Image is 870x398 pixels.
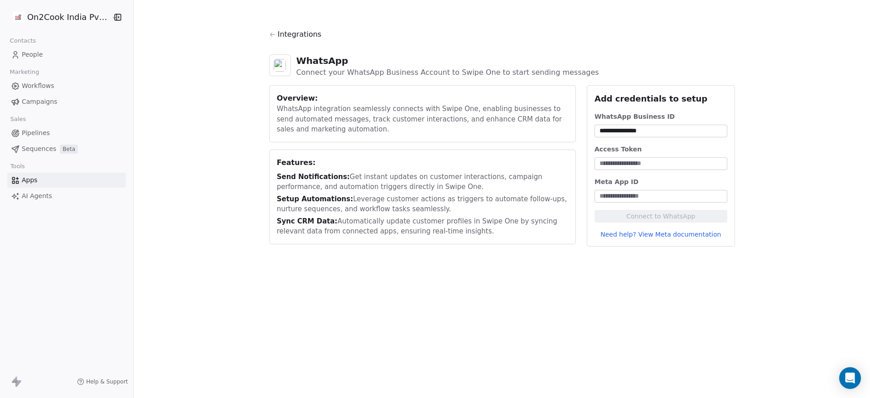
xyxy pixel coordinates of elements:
span: Sales [6,112,30,126]
span: Beta [60,145,78,154]
a: Campaigns [7,94,126,109]
a: AI Agents [7,189,126,204]
span: Send Notifications: [277,173,350,181]
span: Marketing [6,65,43,79]
div: WhatsApp integration seamlessly connects with Swipe One, enabling businesses to send automated me... [277,104,568,135]
a: People [7,47,126,62]
div: Connect your WhatsApp Business Account to Swipe One to start sending messages [296,67,599,78]
a: Need help? View Meta documentation [594,230,727,239]
div: Features: [277,157,568,168]
img: on2cook%20logo-04%20copy.jpg [13,12,24,23]
span: Sync CRM Data: [277,217,338,225]
span: On2Cook India Pvt. Ltd. [27,11,109,23]
div: Access Token [594,145,727,154]
span: Campaigns [22,97,57,107]
span: Tools [6,160,29,173]
span: People [22,50,43,59]
img: whatsapp.svg [274,59,286,72]
span: Workflows [22,81,54,91]
div: Get instant updates on customer interactions, campaign performance, and automation triggers direc... [277,172,568,192]
div: Automatically update customer profiles in Swipe One by syncing relevant data from connected apps,... [277,216,568,237]
div: Leverage customer actions as triggers to automate follow-ups, nurture sequences, and workflow tas... [277,194,568,214]
span: Contacts [6,34,40,48]
button: On2Cook India Pvt. Ltd. [11,10,106,25]
a: Pipelines [7,126,126,141]
button: Connect to WhatsApp [594,210,727,223]
div: Add credentials to setup [594,93,727,105]
div: WhatsApp [296,54,599,67]
span: Integrations [278,29,322,40]
span: Setup Automations: [277,195,353,203]
div: WhatsApp Business ID [594,112,727,121]
div: Meta App ID [594,177,727,186]
a: Apps [7,173,126,188]
div: Overview: [277,93,568,104]
span: AI Agents [22,191,52,201]
span: Apps [22,175,38,185]
a: Help & Support [77,378,128,385]
span: Pipelines [22,128,50,138]
div: Open Intercom Messenger [839,367,861,389]
a: SequencesBeta [7,141,126,156]
a: Integrations [269,29,735,47]
a: Workflows [7,78,126,93]
span: Sequences [22,144,56,154]
span: Help & Support [86,378,128,385]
